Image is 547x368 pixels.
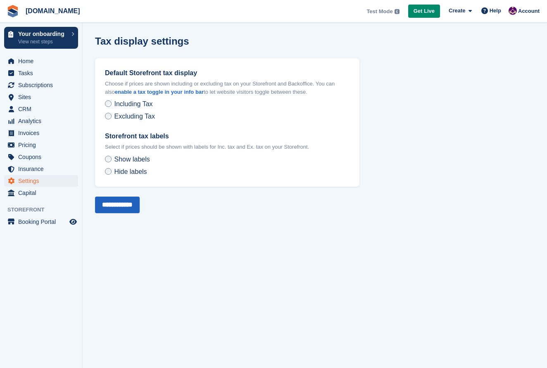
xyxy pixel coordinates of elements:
[4,163,78,175] a: menu
[4,91,78,103] a: menu
[7,5,19,17] img: stora-icon-8386f47178a22dfd0bd8f6a31ec36ba5ce8667c1dd55bd0f319d3a0aa187defe.svg
[105,168,112,175] input: Hide labels
[366,7,392,16] span: Test Mode
[18,67,68,79] span: Tasks
[18,55,68,67] span: Home
[4,187,78,199] a: menu
[4,55,78,67] a: menu
[18,175,68,187] span: Settings
[18,216,68,228] span: Booking Portal
[105,156,112,162] input: Show labels
[18,187,68,199] span: Capital
[408,5,440,18] a: Get Live
[18,103,68,115] span: CRM
[4,27,78,49] a: Your onboarding View next steps
[4,103,78,115] a: menu
[4,151,78,163] a: menu
[18,163,68,175] span: Insurance
[4,67,78,79] a: menu
[22,4,83,18] a: [DOMAIN_NAME]
[114,168,147,175] span: Hide labels
[490,7,501,15] span: Help
[18,79,68,91] span: Subscriptions
[18,139,68,151] span: Pricing
[4,175,78,187] a: menu
[105,100,112,107] input: Including Tax
[95,36,189,47] h1: Tax display settings
[395,9,400,14] img: icon-info-grey-7440780725fd019a000dd9b08b2336e03edf1995a4989e88bcd33f0948082b44.svg
[4,79,78,91] a: menu
[115,89,204,95] a: enable a tax toggle in your info bar
[68,217,78,227] a: Preview store
[4,216,78,228] a: menu
[7,206,82,214] span: Storefront
[18,91,68,103] span: Sites
[18,31,67,37] p: Your onboarding
[105,113,112,119] input: Excluding Tax
[105,143,350,151] p: Select if prices should be shown with labels for Inc. tax and Ex. tax on your Storefront.
[18,127,68,139] span: Invoices
[414,7,435,15] span: Get Live
[114,100,152,107] span: Including Tax
[449,7,465,15] span: Create
[105,131,350,141] label: Storefront tax labels
[4,115,78,127] a: menu
[518,7,540,15] span: Account
[18,38,67,45] p: View next steps
[114,156,150,163] span: Show labels
[105,80,350,96] p: Choose if prices are shown including or excluding tax on your Storefront and Backoffice. You can ...
[18,115,68,127] span: Analytics
[18,151,68,163] span: Coupons
[4,127,78,139] a: menu
[105,68,350,78] label: Default Storefront tax display
[509,7,517,15] img: Anna Žambůrková
[114,113,155,120] span: Excluding Tax
[4,139,78,151] a: menu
